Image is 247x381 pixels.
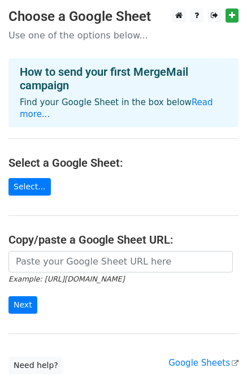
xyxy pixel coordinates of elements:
[8,275,124,283] small: Example: [URL][DOMAIN_NAME]
[8,233,239,246] h4: Copy/paste a Google Sheet URL:
[8,251,233,272] input: Paste your Google Sheet URL here
[8,156,239,170] h4: Select a Google Sheet:
[20,97,213,119] a: Read more...
[20,97,227,120] p: Find your Google Sheet in the box below
[8,178,51,196] a: Select...
[20,65,227,92] h4: How to send your first MergeMail campaign
[8,296,37,314] input: Next
[8,29,239,41] p: Use one of the options below...
[8,8,239,25] h3: Choose a Google Sheet
[168,358,239,368] a: Google Sheets
[8,357,63,374] a: Need help?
